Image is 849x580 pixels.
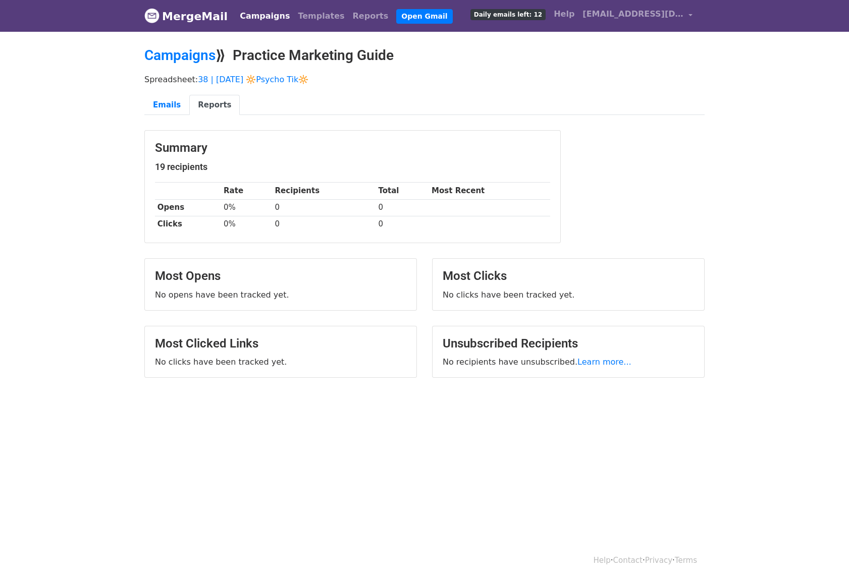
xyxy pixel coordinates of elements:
h3: Most Opens [155,269,406,283]
a: Campaigns [236,6,294,26]
td: 0% [221,216,273,233]
a: Templates [294,6,348,26]
iframe: Chat Widget [799,532,849,580]
h3: Most Clicked Links [155,336,406,351]
a: Campaigns [144,47,216,64]
h2: ⟫ Practice Marketing Guide [144,47,705,64]
a: Privacy [645,556,672,565]
th: Recipients [273,183,376,199]
a: Reports [189,95,240,115]
a: [EMAIL_ADDRESS][DOMAIN_NAME] [578,4,697,28]
span: Daily emails left: 12 [470,9,546,20]
a: Help [594,556,611,565]
p: No recipients have unsubscribed. [443,357,694,367]
a: 38 | [DATE] 🔆Psycho Tik🔆 [198,75,308,84]
a: Daily emails left: 12 [466,4,550,24]
th: Total [376,183,430,199]
td: 0 [376,199,430,216]
p: No clicks have been tracked yet. [443,289,694,300]
h3: Summary [155,141,550,155]
p: Spreadsheet: [144,74,705,85]
a: Contact [613,556,643,565]
a: Terms [675,556,697,565]
h3: Most Clicks [443,269,694,283]
a: Help [550,4,578,24]
th: Rate [221,183,273,199]
th: Opens [155,199,221,216]
td: 0% [221,199,273,216]
span: [EMAIL_ADDRESS][DOMAIN_NAME] [582,8,683,20]
a: Emails [144,95,189,115]
a: Reports [349,6,393,26]
h5: 19 recipients [155,161,550,172]
img: MergeMail logo [144,8,160,23]
a: Learn more... [577,357,631,367]
h3: Unsubscribed Recipients [443,336,694,351]
td: 0 [376,216,430,233]
td: 0 [273,216,376,233]
p: No clicks have been tracked yet. [155,357,406,367]
a: Open Gmail [396,9,452,24]
td: 0 [273,199,376,216]
th: Clicks [155,216,221,233]
a: MergeMail [144,6,228,27]
th: Most Recent [429,183,550,199]
p: No opens have been tracked yet. [155,289,406,300]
